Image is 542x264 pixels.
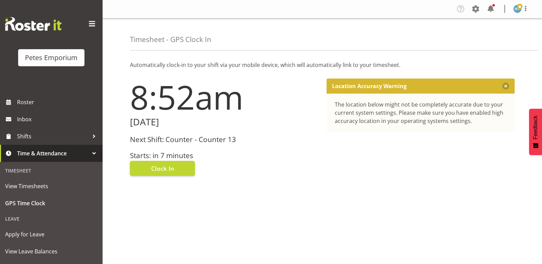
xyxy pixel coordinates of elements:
div: The location below might not be completely accurate due to your current system settings. Please m... [335,100,507,125]
img: Rosterit website logo [5,17,62,31]
h3: Next Shift: Counter - Counter 13 [130,136,318,143]
button: Close message [502,83,509,89]
span: Inbox [17,114,99,124]
a: View Leave Balances [2,243,101,260]
h3: Starts: in 7 minutes [130,152,318,159]
button: Clock In [130,161,195,176]
span: Clock In [151,164,174,173]
span: GPS Time Clock [5,198,97,208]
span: Feedback [532,115,539,139]
span: Time & Attendance [17,148,89,158]
a: GPS Time Clock [2,195,101,212]
h4: Timesheet - GPS Clock In [130,36,211,43]
h1: 8:52am [130,79,318,115]
a: Apply for Leave [2,226,101,243]
img: helena-tomlin701.jpg [513,5,521,13]
button: Feedback - Show survey [529,109,542,155]
h2: [DATE] [130,117,318,127]
span: View Timesheets [5,181,97,191]
span: Shifts [17,131,89,141]
span: Roster [17,97,99,107]
div: Petes Emporium [25,53,78,63]
p: Automatically clock-in to your shift via your mobile device, which will automatically link to you... [130,61,515,69]
span: Apply for Leave [5,229,97,239]
p: Location Accuracy Warning [332,83,407,89]
a: View Timesheets [2,178,101,195]
div: Leave [2,212,101,226]
span: View Leave Balances [5,246,97,256]
div: Timesheet [2,164,101,178]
